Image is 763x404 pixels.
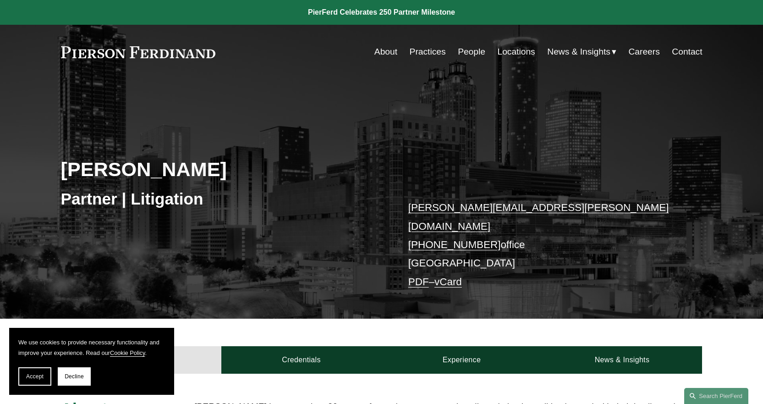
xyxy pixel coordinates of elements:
span: Decline [65,373,84,380]
a: News & Insights [542,346,702,374]
a: About [374,43,397,61]
p: We use cookies to provide necessary functionality and improve your experience. Read our . [18,337,165,358]
a: Practices [410,43,446,61]
span: News & Insights [547,44,610,60]
a: [PERSON_NAME][EMAIL_ADDRESS][PERSON_NAME][DOMAIN_NAME] [408,202,669,232]
a: Careers [628,43,659,61]
a: Locations [498,43,535,61]
a: Credentials [221,346,382,374]
a: People [458,43,485,61]
span: Accept [26,373,44,380]
button: Decline [58,367,91,386]
a: Cookie Policy [110,349,145,356]
a: [PHONE_NUMBER] [408,239,501,250]
a: Experience [382,346,542,374]
button: Accept [18,367,51,386]
p: office [GEOGRAPHIC_DATA] – [408,199,675,291]
a: Contact [672,43,702,61]
a: PDF [408,276,429,288]
h2: [PERSON_NAME] [61,157,382,181]
h3: Partner | Litigation [61,189,382,209]
a: Search this site [684,388,748,404]
a: vCard [434,276,462,288]
section: Cookie banner [9,328,174,395]
a: folder dropdown [547,43,616,61]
